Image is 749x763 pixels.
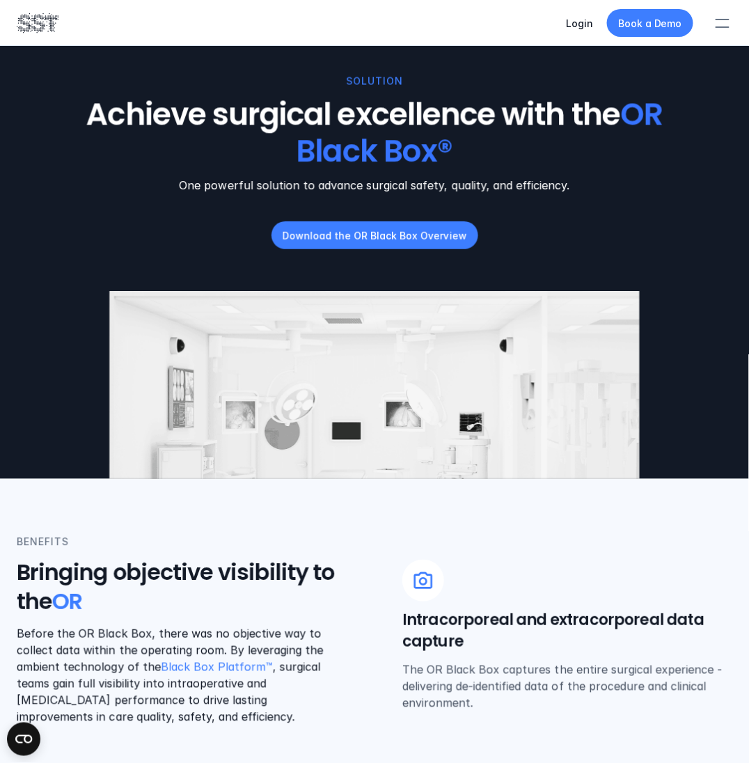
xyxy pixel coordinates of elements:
[109,291,640,578] img: Cartoon depiction of an operating room
[17,558,347,616] h3: Bringing objective visibility to the
[17,177,732,194] p: One powerful solution to advance surgical safety, quality, and efficiency.
[271,221,478,249] a: Download the OR Black Box Overview
[618,16,682,31] p: Book a Demo
[283,228,467,243] p: Download the OR Black Box Overview
[161,660,273,674] a: Black Box Platform™
[607,9,693,37] a: Book a Demo
[297,93,669,172] span: OR Black Box®
[17,625,347,725] p: Before the OR Black Box, there was no objective way to collect data within the operating room. By...
[566,17,593,29] a: Login
[52,586,82,617] span: OR
[7,723,40,756] button: Open CMP widget
[17,11,58,35] img: SST logo
[67,96,682,170] h1: Achieve surgical excellence with the
[402,610,732,653] h5: Intracorporeal and extracorporeal data capture
[17,535,69,550] p: BENEFITS
[402,661,732,711] p: The OR Black Box captures the entire surgical experience - delivering de-identified data of the p...
[346,74,403,89] p: SOLUTION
